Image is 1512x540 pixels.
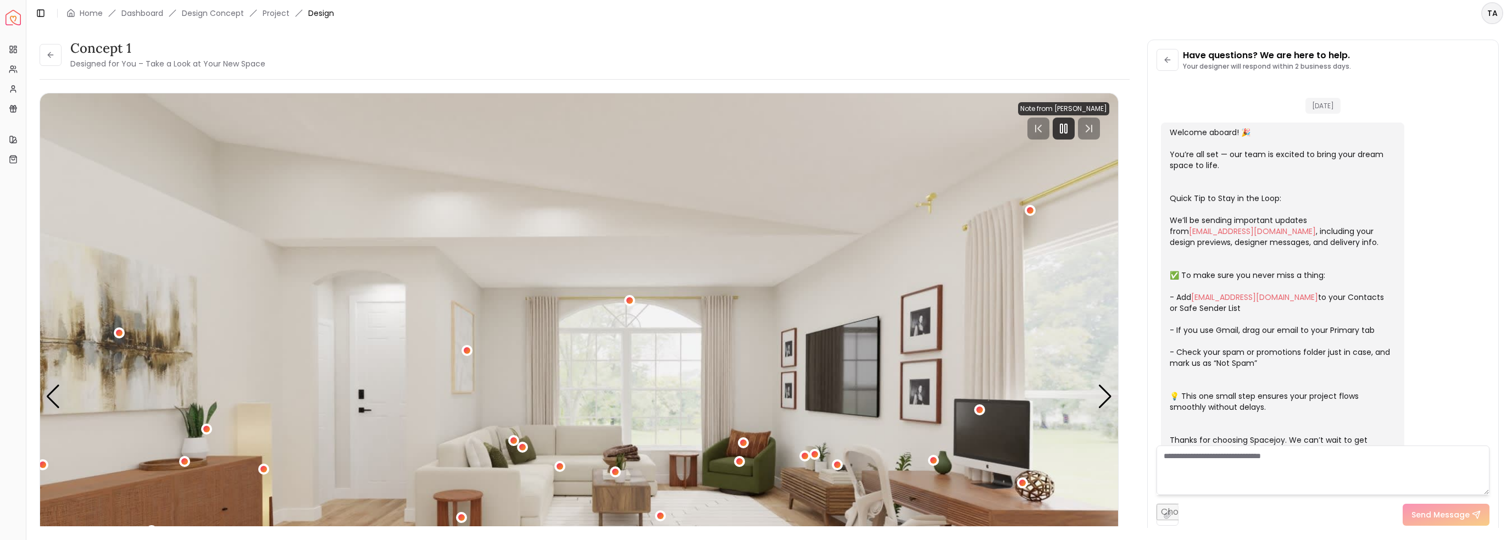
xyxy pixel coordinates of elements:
[1057,122,1070,135] svg: Pause
[1481,2,1503,24] button: TA
[5,10,21,25] img: Spacejoy Logo
[1018,102,1109,115] div: Note from [PERSON_NAME]
[66,8,334,19] nav: breadcrumb
[1189,226,1316,237] a: [EMAIL_ADDRESS][DOMAIN_NAME]
[70,40,265,57] h3: concept 1
[70,58,265,69] small: Designed for You – Take a Look at Your New Space
[1183,49,1351,62] p: Have questions? We are here to help.
[182,8,244,19] li: Design Concept
[1183,62,1351,71] p: Your designer will respond within 2 business days.
[80,8,103,19] a: Home
[308,8,334,19] span: Design
[46,385,60,409] div: Previous slide
[1482,3,1502,23] span: TA
[1191,292,1318,303] a: [EMAIL_ADDRESS][DOMAIN_NAME]
[1170,127,1393,511] div: Welcome aboard! 🎉 You’re all set — our team is excited to bring your dream space to life. Quick T...
[263,8,290,19] a: Project
[1305,98,1341,114] span: [DATE]
[1098,385,1113,409] div: Next slide
[121,8,163,19] a: Dashboard
[5,10,21,25] a: Spacejoy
